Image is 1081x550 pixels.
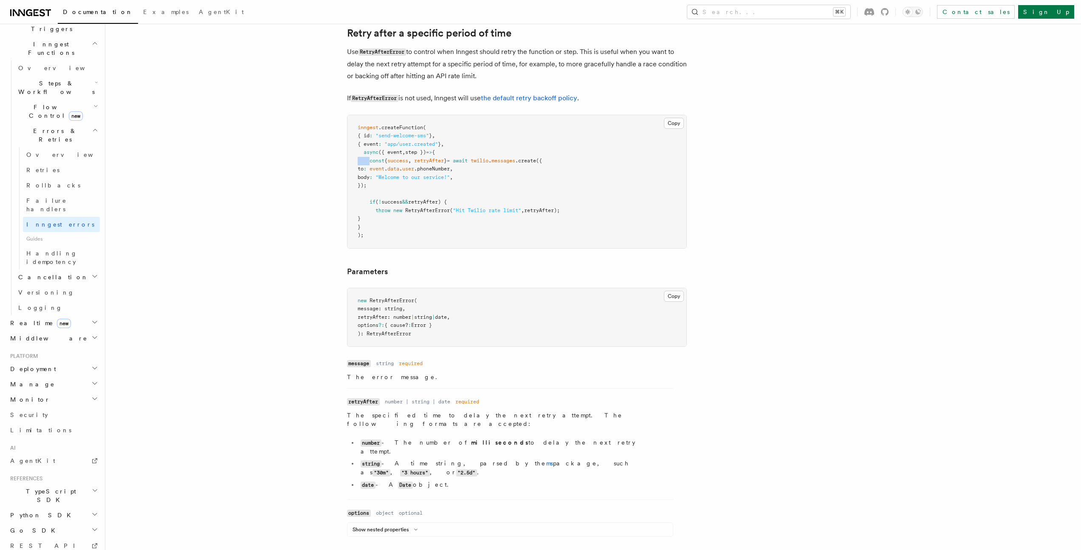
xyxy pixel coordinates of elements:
span: , [402,306,405,312]
span: ! [378,199,381,205]
span: date [435,314,447,320]
code: "30m" [373,469,390,476]
span: . [399,166,402,172]
span: : [364,166,367,172]
dd: number | string | date [385,398,450,405]
span: ): RetryAfterError [358,331,411,337]
kbd: ⌘K [833,8,845,16]
span: { id [358,133,370,139]
span: event [370,166,384,172]
span: AgentKit [199,9,244,15]
a: the default retry backoff policy [481,94,577,102]
span: string [414,314,432,320]
span: .createFunction [378,125,423,130]
code: "3 hours" [400,469,430,476]
button: Copy [664,118,684,129]
span: ( [423,125,426,130]
span: Python SDK [7,511,76,519]
code: options [347,510,371,517]
span: Inngest errors [26,221,94,228]
span: { cause? [384,322,408,328]
span: Error } [411,322,432,328]
span: Logging [18,304,62,311]
code: "2.5d" [456,469,477,476]
span: ( [375,199,378,205]
a: Retries [23,162,100,178]
p: If is not used, Inngest will use . [347,92,687,105]
button: Show nested properties [353,526,421,533]
dd: object [376,510,394,516]
span: throw [375,207,390,213]
span: | [411,314,414,320]
a: Parameters [347,266,388,278]
li: - The number of to delay the next retry attempt. [358,438,673,456]
span: | [432,314,435,320]
button: Toggle dark mode [903,7,923,17]
span: Go SDK [7,526,60,535]
a: Sign Up [1018,5,1074,19]
p: The specified time to delay the next retry attempt. The following formats are accepted: [347,411,673,428]
strong: milliseconds [471,439,528,446]
code: RetryAfterError [351,95,398,102]
span: , [402,149,405,155]
span: && [402,199,408,205]
a: Versioning [15,285,100,300]
span: { event [358,141,378,147]
button: Events & Triggers [7,13,100,37]
span: retryAfter [414,158,444,164]
p: The error message. [347,373,673,381]
span: Guides [23,232,100,246]
span: Cancellation [15,273,88,281]
span: Flow Control [15,103,93,120]
span: Examples [143,9,189,15]
a: Overview [15,60,100,76]
button: Realtimenew [7,315,100,331]
span: Steps & Workflows [15,79,95,96]
span: .create [515,158,536,164]
a: Handling idempotency [23,246,100,269]
span: Deployment [7,365,56,373]
span: "Welcome to our service!" [375,174,450,180]
dd: optional [399,510,423,516]
span: : [378,141,381,147]
span: Errors & Retries [15,127,92,144]
span: "send-welcome-sms" [375,133,429,139]
code: Date [398,482,413,489]
span: Rollbacks [26,182,80,189]
code: date [361,482,375,489]
span: new [69,111,83,121]
span: ); [358,232,364,238]
div: Inngest Functions [7,60,100,315]
span: } [438,141,441,147]
span: await [453,158,468,164]
a: AgentKit [194,3,249,23]
span: Middleware [7,334,87,343]
code: message [347,360,371,367]
span: ( [414,298,417,303]
span: }); [358,182,367,188]
span: user [402,166,414,172]
button: Monitor [7,392,100,407]
a: Security [7,407,100,422]
code: RetryAfterError [358,48,406,56]
button: Go SDK [7,523,100,538]
button: Inngest Functions [7,37,100,60]
span: : [370,133,373,139]
span: ( [450,207,453,213]
span: . [488,158,491,164]
a: ms [546,460,553,467]
span: Security [10,411,48,418]
span: Realtime [7,319,71,327]
a: Examples [138,3,194,23]
button: Python SDK [7,507,100,523]
span: Manage [7,380,55,388]
span: messages [491,158,515,164]
span: Handling idempotency [26,250,77,265]
span: AgentKit [10,457,55,464]
span: Documentation [63,9,133,15]
span: } [358,224,361,230]
span: } [358,215,361,221]
span: ({ event [378,149,402,155]
code: retryAfter [347,398,380,405]
button: Search...⌘K [687,5,850,19]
